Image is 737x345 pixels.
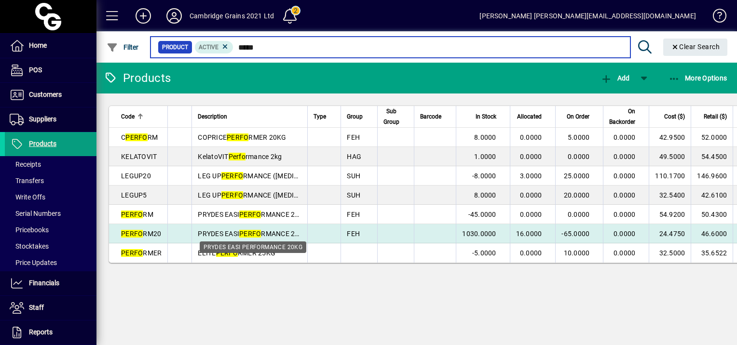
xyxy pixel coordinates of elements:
[121,249,143,257] em: PERFO
[121,211,153,218] span: RM
[568,133,590,141] span: 5.0000
[666,69,730,87] button: More Options
[614,211,636,218] span: 0.0000
[564,191,590,199] span: 20.0000
[462,111,505,122] div: In Stock
[5,189,96,205] a: Write Offs
[198,249,275,257] span: ELITE RMER 25KG
[5,222,96,238] a: Pricebooks
[691,224,733,243] td: 46.6000
[10,210,61,217] span: Serial Numbers
[420,111,441,122] span: Barcode
[383,106,399,127] span: Sub Group
[198,172,362,180] span: LEG UP RMANCE ([MEDICAL_DATA] 20L - FISH
[691,166,733,186] td: 146.9600
[216,249,238,257] em: PERFO
[29,91,62,98] span: Customers
[190,8,274,24] div: Cambridge Grains 2021 Ltd
[198,191,359,199] span: LEG UP RMANCE ([MEDICAL_DATA] 5L - PINK
[5,83,96,107] a: Customers
[314,111,326,122] span: Type
[462,230,496,238] span: 1030.0000
[649,243,691,263] td: 32.5000
[691,243,733,263] td: 35.6522
[5,58,96,82] a: POS
[29,328,53,336] span: Reports
[601,74,629,82] span: Add
[200,241,306,253] div: PRYDES EASI PERFORMANCE 20KG
[239,230,261,238] em: PERFO
[520,153,542,160] span: 0.0000
[128,7,159,25] button: Add
[520,172,542,180] span: 3.0000
[561,230,589,238] span: -65.0000
[29,115,56,123] span: Suppliers
[420,111,450,122] div: Barcode
[198,211,308,218] span: PRYDES EASI RMANCE 25KG
[198,230,308,238] span: PRYDES EASI RMANCE 20KG
[516,230,542,238] span: 16.0000
[159,7,190,25] button: Profile
[10,259,57,266] span: Price Updates
[29,279,59,287] span: Financials
[5,238,96,254] a: Stocktakes
[29,66,42,74] span: POS
[663,39,728,56] button: Clear
[614,249,636,257] span: 0.0000
[221,172,243,180] em: PERFO
[564,172,590,180] span: 25.0000
[104,70,171,86] div: Products
[704,111,727,122] span: Retail ($)
[5,271,96,295] a: Financials
[479,8,696,24] div: [PERSON_NAME] [PERSON_NAME][EMAIL_ADDRESS][DOMAIN_NAME]
[221,191,243,199] em: PERFO
[314,111,335,122] div: Type
[474,153,496,160] span: 1.0000
[669,74,727,82] span: More Options
[649,205,691,224] td: 54.9200
[649,147,691,166] td: 49.5000
[104,39,141,56] button: Filter
[10,160,41,168] span: Receipts
[121,230,143,238] em: PERFO
[517,111,542,122] span: Allocated
[198,133,286,141] span: COPRICE RMER 20KG
[5,296,96,320] a: Staff
[474,133,496,141] span: 8.0000
[227,133,248,141] em: PERFO
[347,133,360,141] span: FEH
[614,191,636,199] span: 0.0000
[10,242,49,250] span: Stocktakes
[614,153,636,160] span: 0.0000
[198,111,301,122] div: Description
[107,43,139,51] span: Filter
[520,133,542,141] span: 0.0000
[468,211,496,218] span: -45.0000
[347,172,360,180] span: SUH
[614,133,636,141] span: 0.0000
[691,128,733,147] td: 52.0000
[564,249,590,257] span: 10.0000
[347,211,360,218] span: FEH
[520,249,542,257] span: 0.0000
[121,172,151,180] span: LEGUP20
[10,193,45,201] span: Write Offs
[5,34,96,58] a: Home
[198,111,227,122] span: Description
[347,230,360,238] span: FEH
[691,147,733,166] td: 54.4500
[664,111,685,122] span: Cost ($)
[598,69,632,87] button: Add
[121,153,157,160] span: KELATOVIT
[195,41,233,53] mat-chip: Activation Status: Active
[121,249,162,257] span: RMER
[649,166,691,186] td: 110.1700
[516,111,551,122] div: Allocated
[121,191,147,199] span: LEGUP5
[29,140,56,147] span: Products
[5,172,96,189] a: Transfers
[609,106,644,127] div: On Backorder
[5,205,96,222] a: Serial Numbers
[472,172,496,180] span: -8.0000
[10,226,49,234] span: Pricebooks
